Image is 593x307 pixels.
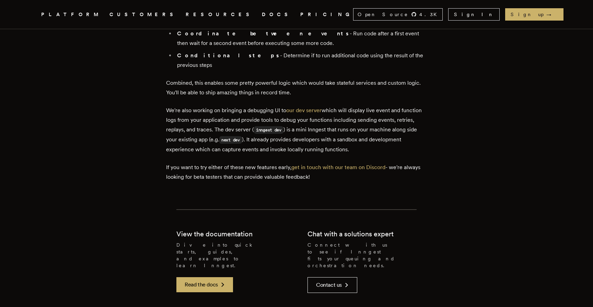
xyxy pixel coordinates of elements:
[175,51,427,70] li: - Determine if to run additional code using the result of the previous steps
[41,10,101,19] button: PLATFORM
[109,10,177,19] a: CUSTOMERS
[177,30,350,37] strong: Coordinate between events
[177,52,280,59] strong: Conditional steps
[307,277,357,293] a: Contact us
[300,10,353,19] a: PRICING
[166,106,427,154] p: We're also working on bringing a debugging UI to which will display live event and function logs ...
[176,277,233,292] a: Read the docs
[419,11,441,18] span: 4.3 K
[166,163,427,182] p: If you want to try either of these new features early, - we're always looking for beta testers th...
[166,78,427,97] p: Combined, this enables some pretty powerful logic which would take stateful services and custom l...
[176,229,253,239] h2: View the documentation
[546,11,558,18] span: →
[358,11,408,18] span: Open Source
[186,10,254,19] button: RESOURCES
[448,8,500,21] a: Sign In
[219,136,242,144] code: next dev
[505,8,563,21] a: Sign up
[175,29,427,48] li: - Run code after a first event then wait for a second event before executing some more code.
[307,229,394,239] h2: Chat with a solutions expert
[254,126,283,134] code: inngest dev
[286,107,322,114] a: our dev server
[262,10,292,19] a: DOCS
[307,241,417,269] p: Connect with us to see if Inngest fits your queuing and orchestration needs.
[291,164,385,170] a: get in touch with our team on Discord
[176,241,286,269] p: Dive into quick starts, guides, and examples to learn Inngest.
